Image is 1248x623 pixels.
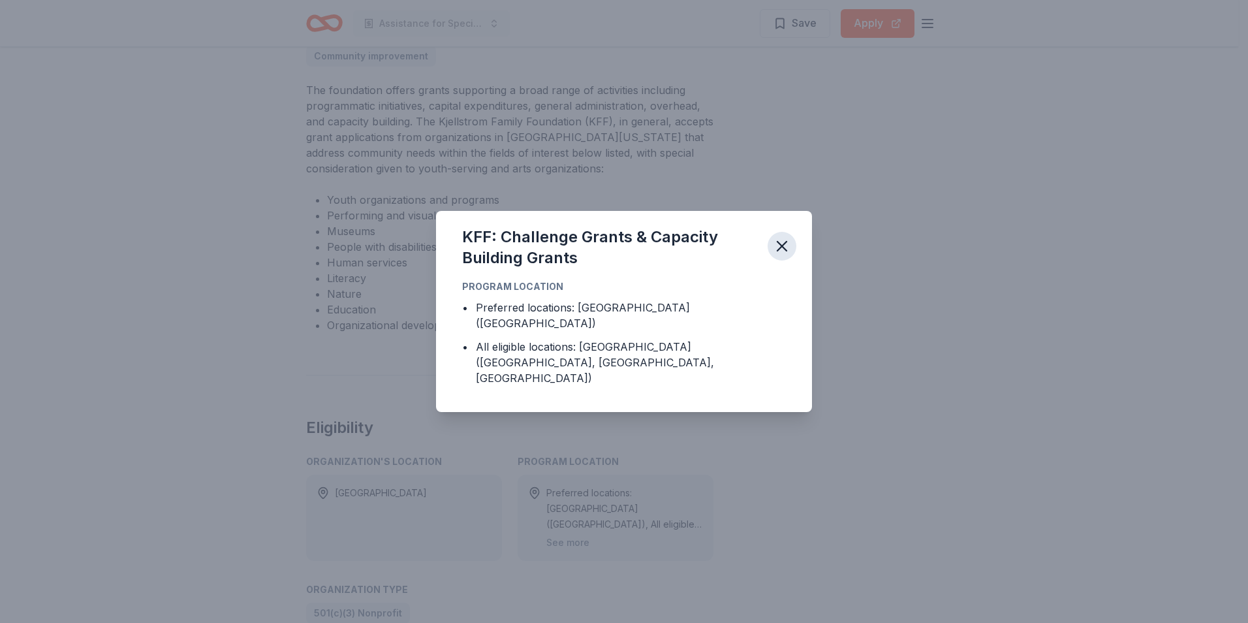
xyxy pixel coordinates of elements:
div: Program Location [462,279,786,295]
div: • [462,300,468,315]
div: Preferred locations: [GEOGRAPHIC_DATA] ([GEOGRAPHIC_DATA]) [476,300,786,331]
div: • [462,339,468,355]
div: All eligible locations: [GEOGRAPHIC_DATA] ([GEOGRAPHIC_DATA], [GEOGRAPHIC_DATA], [GEOGRAPHIC_DATA]) [476,339,786,386]
div: KFF: Challenge Grants & Capacity Building Grants [462,227,757,268]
